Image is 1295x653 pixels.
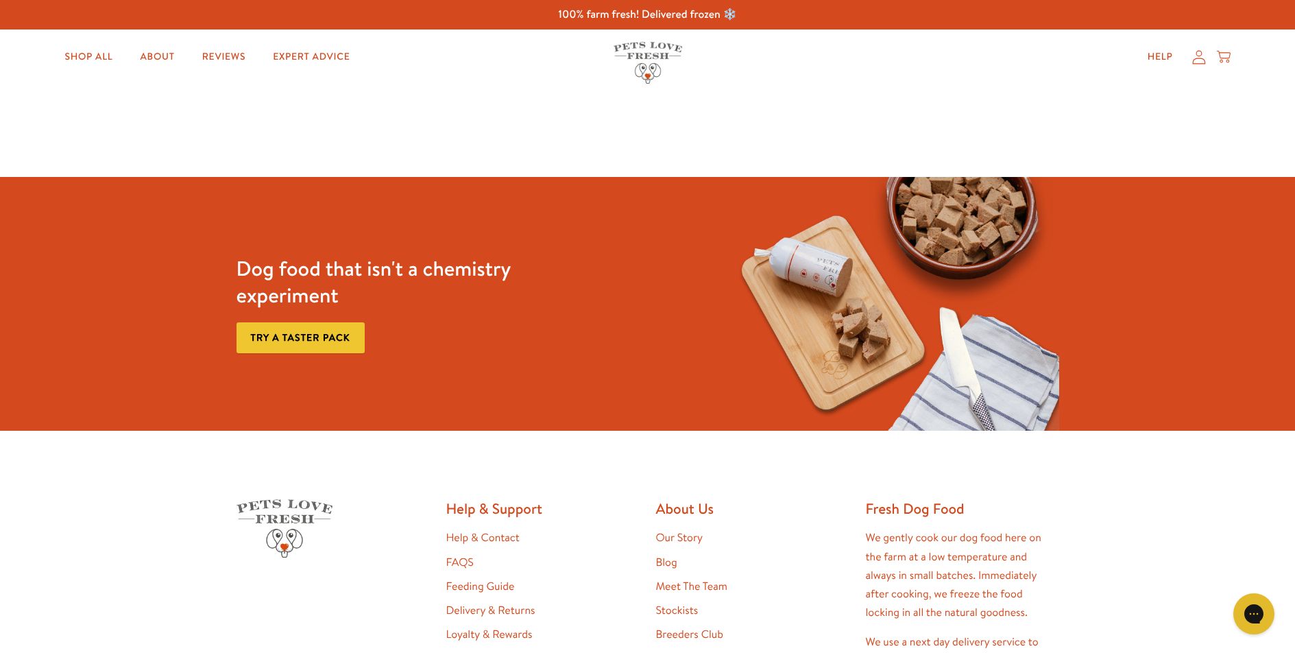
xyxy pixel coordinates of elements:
[191,43,256,71] a: Reviews
[53,43,123,71] a: Shop All
[656,627,723,642] a: Breeders Club
[237,322,365,353] a: Try a taster pack
[614,42,682,84] img: Pets Love Fresh
[446,627,533,642] a: Loyalty & Rewards
[237,255,573,309] h3: Dog food that isn't a chemistry experiment
[1137,43,1184,71] a: Help
[446,530,520,545] a: Help & Contact
[723,177,1059,431] img: Fussy
[656,579,727,594] a: Meet The Team
[446,579,515,594] a: Feeding Guide
[656,603,699,618] a: Stockists
[866,499,1059,518] h2: Fresh Dog Food
[1226,589,1281,639] iframe: Gorgias live chat messenger
[446,555,474,570] a: FAQS
[446,603,535,618] a: Delivery & Returns
[130,43,186,71] a: About
[656,499,849,518] h2: About Us
[866,529,1059,622] p: We gently cook our dog food here on the farm at a low temperature and always in small batches. Im...
[262,43,361,71] a: Expert Advice
[656,555,677,570] a: Blog
[446,499,640,518] h2: Help & Support
[237,499,332,558] img: Pets Love Fresh
[656,530,703,545] a: Our Story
